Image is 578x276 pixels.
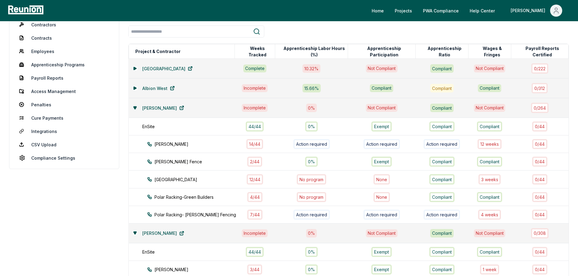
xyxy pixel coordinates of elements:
div: 0 / 264 [531,103,549,113]
div: 3 / 44 [247,264,262,274]
div: 12 / 44 [247,174,263,184]
div: 0% [305,157,318,167]
div: No program [297,192,326,202]
div: 0 / 222 [531,63,548,73]
div: Compliant [430,84,454,92]
a: Employees [14,45,114,57]
div: 12 week s [478,139,502,149]
a: CSV Upload [14,138,114,151]
div: 0 / 44 [532,174,547,184]
div: 0 / 44 [532,139,547,149]
div: Incomplete [242,84,268,92]
div: Incomplete [242,104,268,112]
div: Compliant [429,174,455,184]
div: 44 / 44 [246,121,264,131]
a: Cure Payments [14,112,114,124]
div: Action required [363,139,400,149]
button: Apprenticeship Labor Hours (%) [280,45,348,58]
a: Home [367,5,389,17]
div: 2 / 44 [247,157,262,167]
button: Apprenticeship Ratio [421,45,468,58]
a: Compliance Settings [14,152,114,164]
div: 4 / 44 [247,192,262,202]
div: Compliant [477,192,502,202]
div: Compliant [370,84,393,92]
div: Compliant [429,264,455,274]
div: Not Compliant [366,229,397,237]
div: Compliant [430,104,454,112]
div: Exempt [371,121,392,131]
div: Action required [424,210,460,220]
div: 0 / 44 [532,192,547,202]
div: [PERSON_NAME] Fence [147,158,246,165]
div: None [374,192,390,202]
div: 10.32 % [303,64,320,72]
a: [PERSON_NAME] [137,227,189,239]
a: [GEOGRAPHIC_DATA] [137,62,198,75]
div: Compliant [430,64,454,72]
div: 0 / 312 [532,83,548,93]
a: Payroll Reports [14,72,114,84]
div: Compliant [477,121,502,131]
div: Not Compliant [474,229,505,237]
div: 15.66 % [303,84,321,92]
div: 0% [305,121,318,131]
div: Action required [293,210,330,220]
div: 0 / 44 [532,121,547,131]
div: Compliant [429,157,455,167]
div: None [374,174,390,184]
div: 4 week s [478,210,501,220]
div: [PERSON_NAME] [147,141,246,147]
div: 0 / 44 [532,157,547,167]
div: 0 / 44 [532,247,547,257]
div: Compliant [478,84,501,92]
div: EnSite [142,249,241,255]
div: Compliant [477,247,502,257]
div: Compliant [477,157,502,167]
div: 0% [305,247,318,257]
a: Albion West [137,82,180,94]
a: Integrations [14,125,114,137]
button: Weeks Tracked [240,45,275,58]
div: 0 / 44 [532,264,547,274]
div: Compliant [429,192,455,202]
div: Incomplete [242,229,268,237]
div: 14 / 44 [246,139,263,149]
div: Not Compliant [474,65,505,72]
div: Not Compliant [366,104,397,112]
a: Penalties [14,98,114,111]
div: Polar Racking-Green Builders [147,194,246,200]
div: Compliant [429,247,455,257]
div: 7 / 44 [247,210,262,220]
div: 3 week s [478,174,501,184]
div: Compliant [430,229,454,237]
div: 44 / 44 [246,247,264,257]
div: Not Compliant [474,104,505,112]
div: Action required [424,139,460,149]
button: Apprenticeship Participation [353,45,415,58]
div: 0 % [306,229,317,237]
a: Access Management [14,85,114,97]
div: 0 % [306,104,317,112]
button: Payroll Reports Certified [516,45,569,58]
a: Projects [390,5,417,17]
button: [PERSON_NAME] [506,5,567,17]
a: PWA Compliance [418,5,464,17]
div: Action required [293,139,330,149]
div: Polar Racking- [PERSON_NAME] Fencing [147,211,246,218]
div: Compliant [429,121,455,131]
div: 0% [305,264,318,274]
button: Project & Contractor [134,45,182,58]
a: Contracts [14,32,114,44]
div: Exempt [371,157,392,167]
div: Action required [363,210,400,220]
div: 1 week [480,264,499,274]
div: 0 / 44 [532,210,547,220]
div: 0 / 308 [531,228,549,238]
div: EnSite [142,123,241,130]
div: [PERSON_NAME] [511,5,548,17]
div: Not Compliant [366,65,397,72]
a: Contractors [14,18,114,31]
div: Exempt [371,247,392,257]
div: [GEOGRAPHIC_DATA] [147,176,246,183]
